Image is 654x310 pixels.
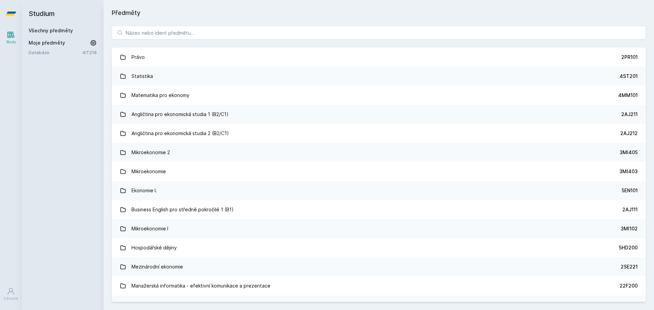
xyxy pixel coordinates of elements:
a: Mikroekonomie 3MI403 [112,162,646,181]
a: Databáze [29,49,82,56]
div: Matematika pro ekonomy [131,88,189,102]
a: Study [1,27,20,48]
div: Uživatel [4,296,18,301]
a: 4IT218 [82,50,97,55]
div: Statistika [131,69,153,83]
div: 5HD200 [619,244,638,251]
a: Mezinárodní ekonomie 2SE221 [112,257,646,276]
div: 5EN101 [622,187,638,194]
a: Ekonomie I. 5EN101 [112,181,646,200]
div: 3MI405 [620,149,638,156]
div: 2SE221 [621,263,638,270]
input: Název nebo ident předmětu… [112,26,646,39]
div: Právo [131,50,145,64]
div: 1FU201 [621,301,638,308]
div: 22F200 [620,282,638,289]
div: Mikroekonomie 2 [131,146,170,159]
div: Ekonomie I. [131,184,157,197]
a: Právo 2PR101 [112,48,646,67]
h1: Předměty [112,8,646,18]
a: Mikroekonomie 2 3MI405 [112,143,646,162]
div: Mikroekonomie [131,165,166,178]
div: 4ST201 [620,73,638,80]
div: 2AJ212 [620,130,638,137]
a: Angličtina pro ekonomická studia 2 (B2/C1) 2AJ212 [112,124,646,143]
div: 3MI403 [619,168,638,175]
a: Angličtina pro ekonomická studia 1 (B2/C1) 2AJ211 [112,105,646,124]
a: Matematika pro ekonomy 4MM101 [112,86,646,105]
a: Statistika 4ST201 [112,67,646,86]
div: 2PR101 [621,54,638,61]
div: 3MI102 [621,225,638,232]
div: Angličtina pro ekonomická studia 2 (B2/C1) [131,127,229,140]
div: 4MM101 [618,92,638,99]
a: Uživatel [1,284,20,305]
a: Business English pro středně pokročilé 1 (B1) 2AJ111 [112,200,646,219]
a: Mikroekonomie I 3MI102 [112,219,646,238]
a: Manažerská informatika - efektivní komunikace a prezentace 22F200 [112,276,646,295]
a: Hospodářské dějiny 5HD200 [112,238,646,257]
div: Mezinárodní ekonomie [131,260,183,274]
div: 2AJ211 [621,111,638,118]
div: Study [6,39,16,45]
span: Moje předměty [29,39,65,46]
div: Manažerská informatika - efektivní komunikace a prezentace [131,279,270,293]
div: Mikroekonomie I [131,222,168,235]
div: Hospodářské dějiny [131,241,177,255]
div: Angličtina pro ekonomická studia 1 (B2/C1) [131,108,229,121]
div: 2AJ111 [622,206,638,213]
div: Business English pro středně pokročilé 1 (B1) [131,203,234,216]
a: Všechny předměty [29,28,73,33]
